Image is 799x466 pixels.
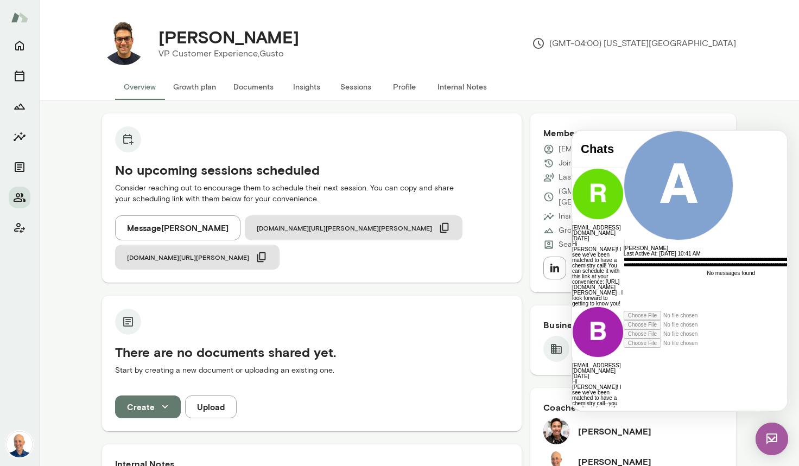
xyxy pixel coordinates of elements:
button: Sessions [331,74,380,100]
img: Mark Lazen [7,431,33,457]
p: (GMT-04:00) [US_STATE][GEOGRAPHIC_DATA] [559,186,723,208]
p: (GMT-04:00) [US_STATE][GEOGRAPHIC_DATA] [532,37,736,50]
button: Home [9,35,30,56]
button: [DOMAIN_NAME][URL][PERSON_NAME] [115,245,280,270]
button: Documents [9,156,30,178]
p: No messages found [135,140,183,145]
h6: Business Plan [543,318,723,331]
h4: [PERSON_NAME] [158,27,299,47]
h6: [PERSON_NAME] [52,115,248,120]
h5: There are no documents shared yet. [115,343,509,361]
div: Attach video [52,180,248,189]
h4: Chats [9,11,43,25]
p: Growth Plan: Not Started [559,225,644,236]
button: Insights [9,126,30,148]
span: [DOMAIN_NAME][URL][PERSON_NAME] [127,253,249,261]
h6: Coaches [543,401,723,414]
button: Create [115,395,181,418]
img: Albert Villarde [543,418,569,444]
button: Growth plan [164,74,225,100]
p: [EMAIL_ADDRESS][DOMAIN_NAME] [559,144,684,155]
h6: Member Details [543,126,723,139]
img: Mento [11,7,28,28]
span: [DOMAIN_NAME][URL][PERSON_NAME][PERSON_NAME] [257,224,432,232]
div: Attach file [52,208,248,217]
button: Profile [380,74,429,100]
p: Start by creating a new document or uploading an existing one. [115,365,509,376]
button: [DOMAIN_NAME][URL][PERSON_NAME][PERSON_NAME] [245,215,462,240]
div: Attach audio [52,189,248,199]
p: Consider reaching out to encourage them to schedule their next session. You can copy and share yo... [115,183,509,205]
button: Insights [282,74,331,100]
span: Last Active At: [DATE] 10:41 AM [52,120,129,126]
h5: No upcoming sessions scheduled [115,161,509,178]
button: Internal Notes [429,74,496,100]
p: VP Customer Experience, Gusto [158,47,299,60]
button: Documents [225,74,282,100]
button: Message[PERSON_NAME] [115,215,240,240]
button: Members [9,187,30,208]
button: Sessions [9,65,30,87]
p: Joined [DATE] [559,158,605,169]
button: Growth Plan [9,95,30,117]
img: Aman Bhatia [102,22,145,65]
h6: [PERSON_NAME] [578,425,651,438]
p: Seat Type: Standard/Leadership [559,239,669,250]
p: Last online [DATE] [559,172,620,183]
button: Overview [115,74,164,100]
div: Attach image [52,199,248,208]
button: Upload [185,395,237,418]
p: Insights Status: Unsent [559,211,637,222]
button: Client app [9,217,30,239]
